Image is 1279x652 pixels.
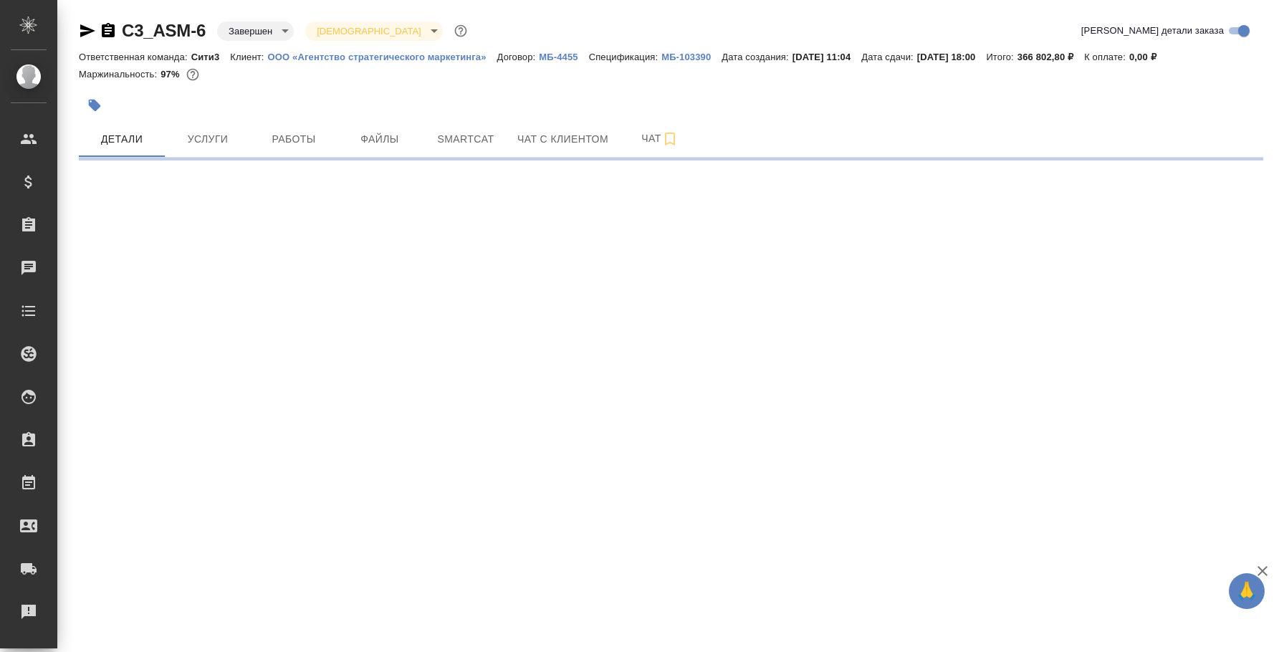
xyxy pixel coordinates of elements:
[722,52,792,62] p: Дата создания:
[312,25,425,37] button: [DEMOGRAPHIC_DATA]
[87,130,156,148] span: Детали
[517,130,608,148] span: Чат с клиентом
[161,69,183,80] p: 97%
[217,21,294,41] div: Завершен
[661,130,679,148] svg: Подписаться
[1017,52,1084,62] p: 366 802,80 ₽
[305,21,442,41] div: Завершен
[79,90,110,121] button: Добавить тэг
[100,22,117,39] button: Скопировать ссылку
[79,52,191,62] p: Ответственная команда:
[661,50,722,62] a: МБ-103390
[792,52,862,62] p: [DATE] 11:04
[589,52,661,62] p: Спецификация:
[626,130,694,148] span: Чат
[268,50,497,62] a: ООО «Агентство стратегического маркетинга»
[268,52,497,62] p: ООО «Агентство стратегического маркетинга»
[345,130,414,148] span: Файлы
[230,52,267,62] p: Клиент:
[539,50,588,62] a: МБ-4455
[986,52,1017,62] p: Итого:
[122,21,206,40] a: C3_ASM-6
[431,130,500,148] span: Smartcat
[917,52,987,62] p: [DATE] 18:00
[1081,24,1224,38] span: [PERSON_NAME] детали заказа
[451,21,470,40] button: Доп статусы указывают на важность/срочность заказа
[1229,573,1265,609] button: 🙏
[79,22,96,39] button: Скопировать ссылку для ЯМессенджера
[1084,52,1129,62] p: К оплате:
[661,52,722,62] p: МБ-103390
[259,130,328,148] span: Работы
[497,52,540,62] p: Договор:
[191,52,231,62] p: Сити3
[861,52,916,62] p: Дата сдачи:
[539,52,588,62] p: МБ-4455
[1129,52,1167,62] p: 0,00 ₽
[1235,576,1259,606] span: 🙏
[224,25,277,37] button: Завершен
[79,69,161,80] p: Маржинальность:
[173,130,242,148] span: Услуги
[183,65,202,84] button: 8000.00 RUB;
